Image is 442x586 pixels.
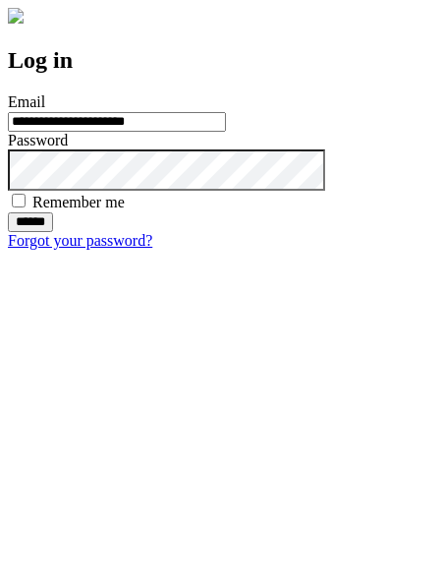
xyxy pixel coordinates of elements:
[8,232,152,249] a: Forgot your password?
[8,8,24,24] img: logo-4e3dc11c47720685a147b03b5a06dd966a58ff35d612b21f08c02c0306f2b779.png
[32,194,125,210] label: Remember me
[8,132,68,148] label: Password
[8,93,45,110] label: Email
[8,47,434,74] h2: Log in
